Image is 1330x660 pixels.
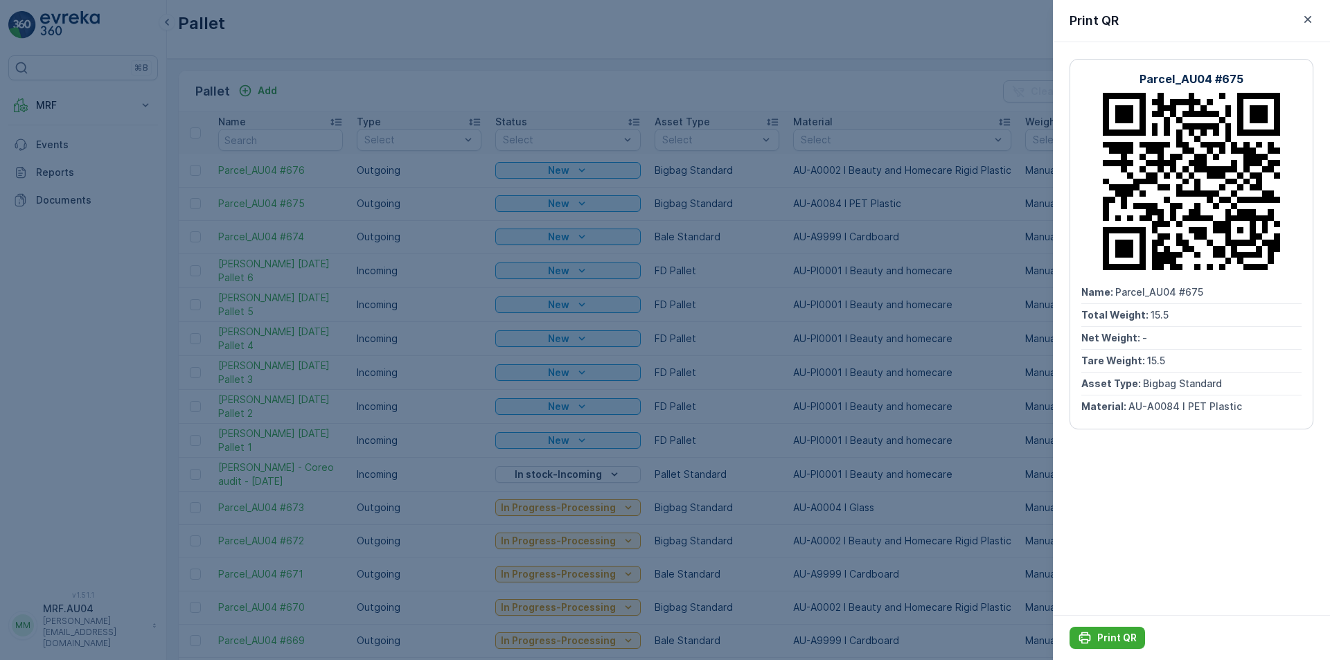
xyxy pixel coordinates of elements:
[73,273,78,285] span: -
[59,341,168,353] span: AU-A9999 I Cardboard
[1140,71,1243,87] p: Parcel_AU04 #675
[78,296,90,307] span: 62
[1128,400,1242,412] span: AU-A0084 I PET Plastic
[12,319,73,330] span: Asset Type :
[81,250,94,262] span: 62
[1097,631,1137,645] p: Print QR
[12,341,59,353] span: Material :
[612,12,716,28] p: Parcel_AU04 #674
[1081,309,1151,321] span: Total Weight :
[1081,355,1147,366] span: Tare Weight :
[1081,286,1115,298] span: Name :
[12,250,81,262] span: Total Weight :
[46,227,134,239] span: Parcel_AU04 #674
[1142,332,1147,344] span: -
[1070,627,1145,649] button: Print QR
[12,227,46,239] span: Name :
[73,319,140,330] span: Bale Standard
[1081,332,1142,344] span: Net Weight :
[1143,377,1222,389] span: Bigbag Standard
[1081,400,1128,412] span: Material :
[1151,309,1169,321] span: 15.5
[12,273,73,285] span: Net Weight :
[12,296,78,307] span: Tare Weight :
[1070,11,1119,30] p: Print QR
[1147,355,1165,366] span: 15.5
[1115,286,1203,298] span: Parcel_AU04 #675
[1081,377,1143,389] span: Asset Type :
